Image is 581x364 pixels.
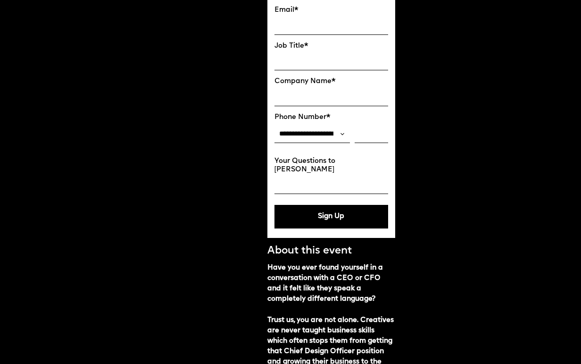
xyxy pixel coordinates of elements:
[274,157,388,174] label: Your Questions to [PERSON_NAME]
[274,77,388,86] label: Company Name
[267,245,395,258] p: About this event
[274,42,388,51] label: Job Title
[274,113,388,122] label: Phone Number
[274,205,388,229] button: Sign Up
[274,6,388,15] label: Email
